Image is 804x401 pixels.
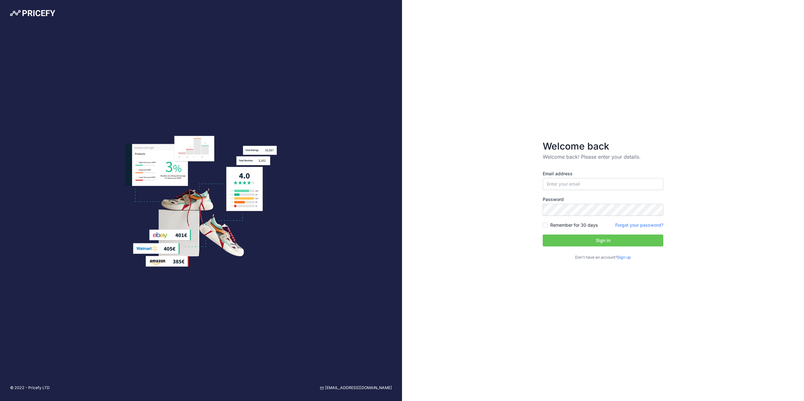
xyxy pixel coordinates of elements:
[543,235,663,246] button: Sign in
[543,153,663,161] p: Welcome back! Please enter your details.
[550,222,598,228] label: Remember for 30 days
[617,255,631,260] a: Sign up
[320,385,392,391] a: [EMAIL_ADDRESS][DOMAIN_NAME]
[543,255,663,261] p: Don't have an account?
[543,178,663,190] input: Enter your email
[10,385,50,391] p: © 2022 - Pricefy LTD
[543,140,663,152] h3: Welcome back
[543,196,663,203] label: Password
[10,10,55,16] img: Pricefy
[615,222,663,228] a: Forgot your password?
[543,171,663,177] label: Email address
